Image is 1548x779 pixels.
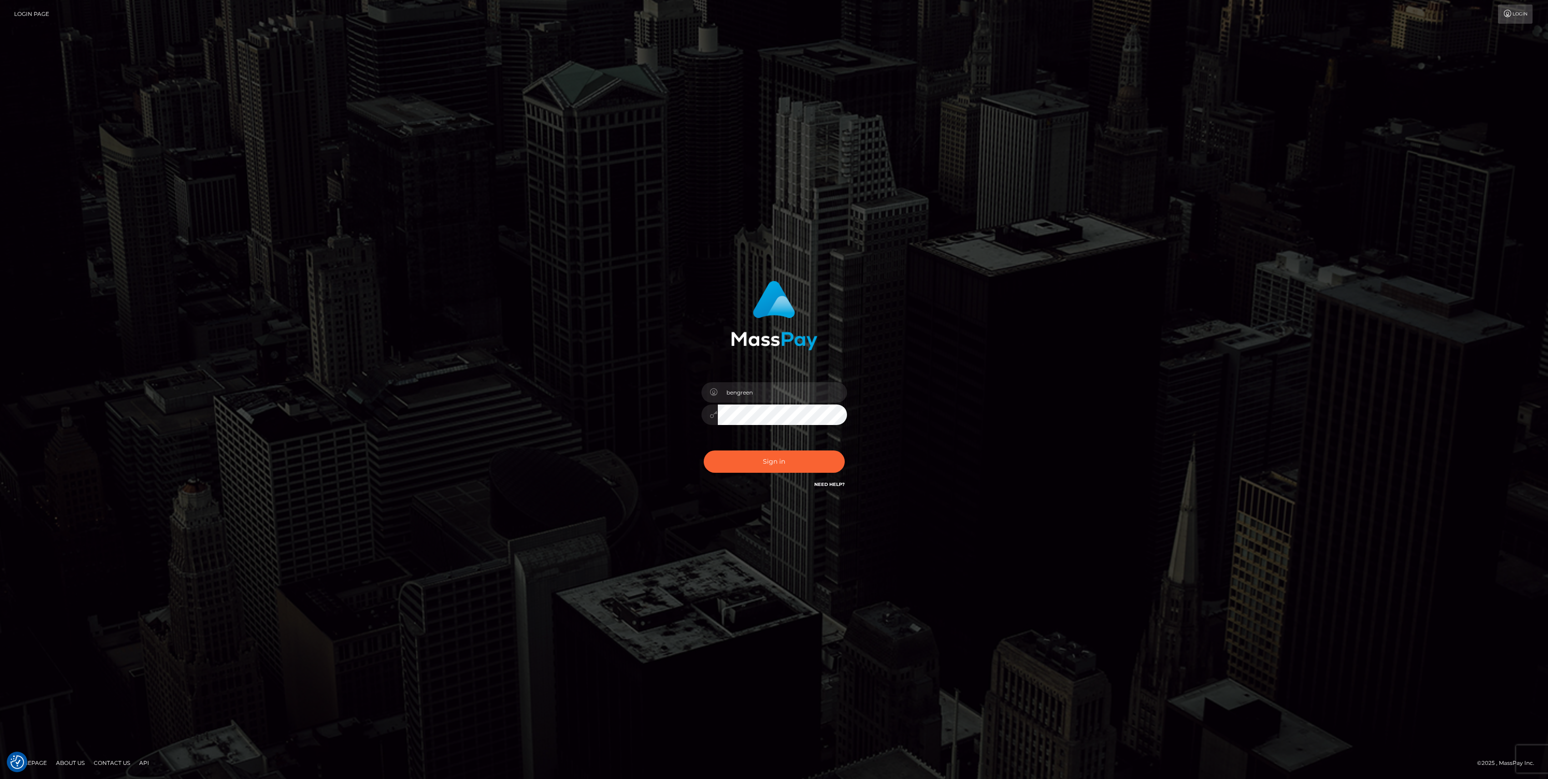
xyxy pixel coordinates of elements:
[14,5,49,24] a: Login Page
[704,450,845,473] button: Sign in
[10,756,50,770] a: Homepage
[10,755,24,769] img: Revisit consent button
[718,382,847,403] input: Username...
[1498,5,1533,24] a: Login
[10,755,24,769] button: Consent Preferences
[136,756,153,770] a: API
[90,756,134,770] a: Contact Us
[814,481,845,487] a: Need Help?
[731,281,817,350] img: MassPay Login
[52,756,88,770] a: About Us
[1477,758,1541,768] div: © 2025 , MassPay Inc.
